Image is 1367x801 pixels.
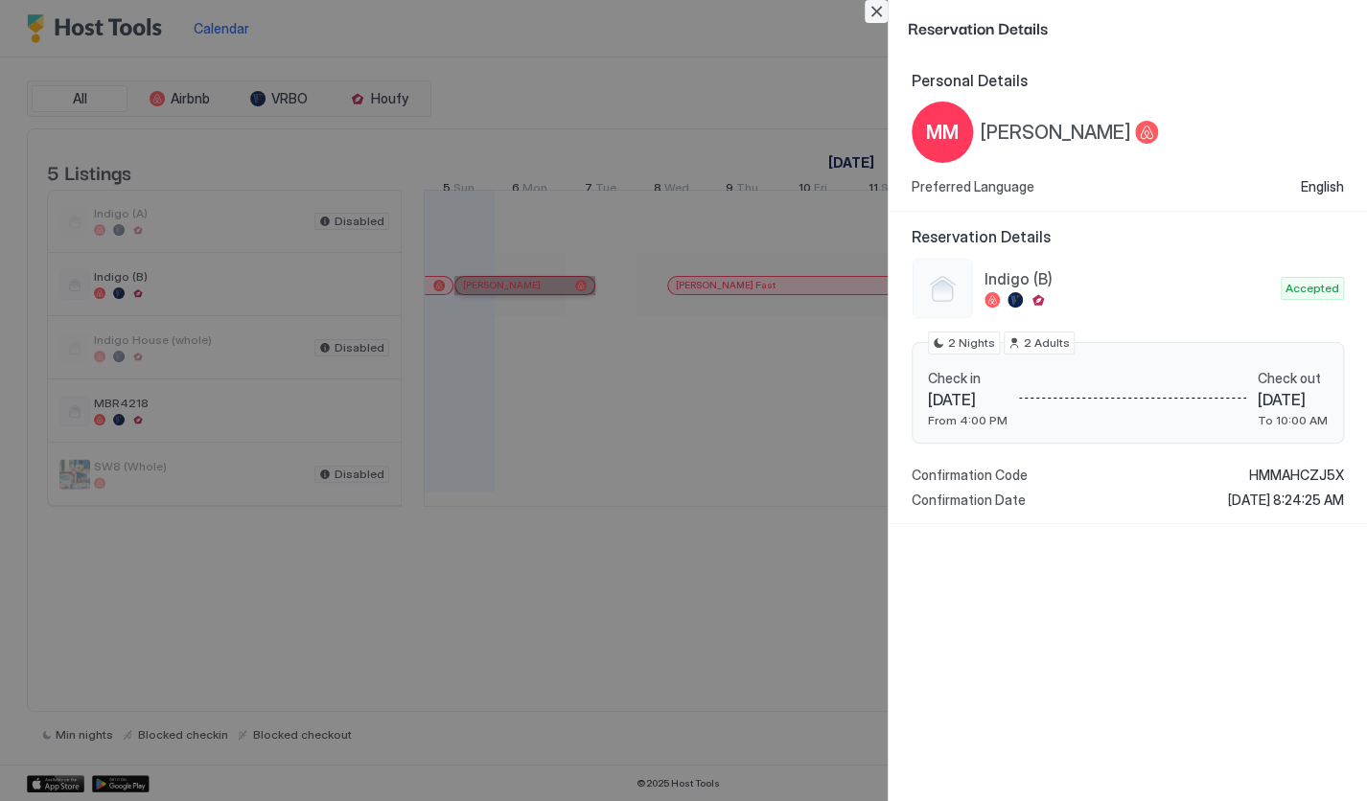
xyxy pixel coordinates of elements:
[928,370,1008,387] span: Check in
[948,334,995,352] span: 2 Nights
[908,15,1344,39] span: Reservation Details
[912,178,1034,195] span: Preferred Language
[912,227,1344,246] span: Reservation Details
[1249,467,1344,484] span: HMMAHCZJ5X
[1258,390,1328,409] span: [DATE]
[928,413,1008,427] span: From 4:00 PM
[985,269,1273,288] span: Indigo (B)
[1024,334,1070,352] span: 2 Adults
[912,71,1344,90] span: Personal Details
[981,121,1131,145] span: [PERSON_NAME]
[1228,492,1344,509] span: [DATE] 8:24:25 AM
[926,118,959,147] span: MM
[928,390,1008,409] span: [DATE]
[1286,280,1339,297] span: Accepted
[912,467,1028,484] span: Confirmation Code
[912,492,1026,509] span: Confirmation Date
[1301,178,1344,195] span: English
[1258,413,1328,427] span: To 10:00 AM
[1258,370,1328,387] span: Check out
